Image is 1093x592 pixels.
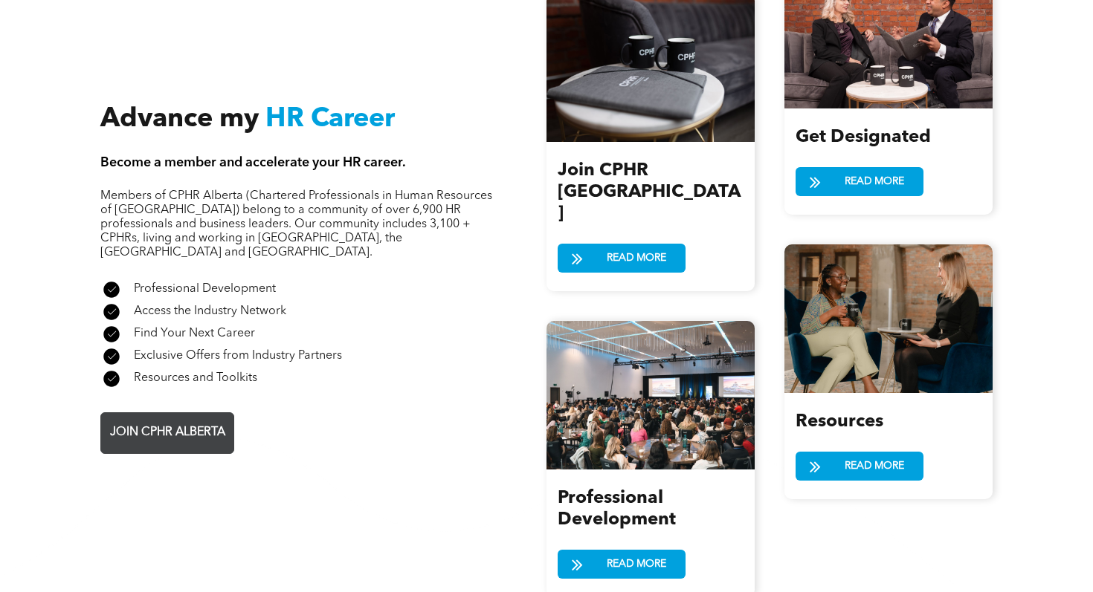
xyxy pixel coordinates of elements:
span: READ MORE [602,244,671,272]
span: Exclusive Offers from Industry Partners [134,350,342,362]
span: Professional Development [134,283,276,295]
span: Members of CPHR Alberta (Chartered Professionals in Human Resources of [GEOGRAPHIC_DATA]) belong ... [100,190,492,258]
span: Become a member and accelerate your HR career. [100,156,406,169]
span: Resources [796,413,883,431]
span: Advance my [100,106,259,133]
span: JOIN CPHR ALBERTA [105,418,230,447]
span: READ MORE [839,168,909,195]
span: HR Career [265,106,395,133]
span: Access the Industry Network [134,305,286,317]
span: READ MORE [839,452,909,480]
span: Get Designated [796,129,931,146]
span: READ MORE [602,550,671,578]
a: READ MORE [796,167,923,196]
a: JOIN CPHR ALBERTA [100,412,234,454]
a: READ MORE [796,452,923,481]
span: Join CPHR [GEOGRAPHIC_DATA] [558,162,741,223]
span: Find Your Next Career [134,328,255,339]
a: READ MORE [558,550,686,579]
a: READ MORE [558,244,686,273]
span: Professional Development [558,489,676,529]
span: Resources and Toolkits [134,372,257,384]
